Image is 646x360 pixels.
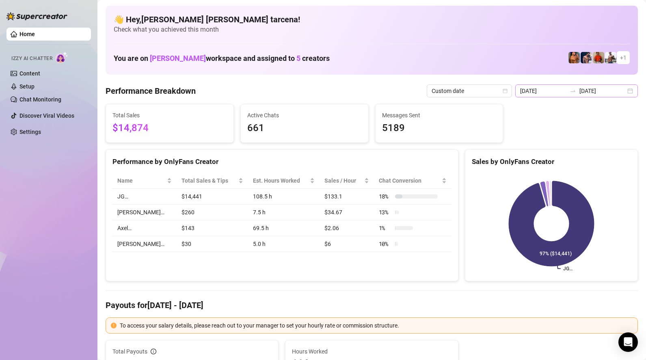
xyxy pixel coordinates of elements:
[248,236,320,252] td: 5.0 h
[112,121,227,136] span: $14,874
[120,321,633,330] div: To access your salary details, please reach out to your manager to set your hourly rate or commis...
[19,96,61,103] a: Chat Monitoring
[382,121,497,136] span: 5189
[177,220,248,236] td: $143
[618,332,638,352] div: Open Intercom Messenger
[114,25,630,34] span: Check what you achieved this month
[177,189,248,205] td: $14,441
[379,208,392,217] span: 13 %
[248,189,320,205] td: 108.5 h
[605,52,616,63] img: JUSTIN
[112,173,177,189] th: Name
[320,205,374,220] td: $34.67
[106,85,196,97] h4: Performance Breakdown
[324,176,362,185] span: Sales / Hour
[379,176,440,185] span: Chat Conversion
[620,53,627,62] span: + 1
[19,112,74,119] a: Discover Viral Videos
[248,205,320,220] td: 7.5 h
[320,220,374,236] td: $2.06
[150,54,206,63] span: [PERSON_NAME]
[472,156,631,167] div: Sales by OnlyFans Creator
[177,205,248,220] td: $260
[579,86,626,95] input: End date
[111,323,117,328] span: exclamation-circle
[6,12,67,20] img: logo-BBDzfeDw.svg
[112,236,177,252] td: [PERSON_NAME]…
[296,54,300,63] span: 5
[593,52,604,63] img: Justin
[112,220,177,236] td: Axel…
[382,111,497,120] span: Messages Sent
[563,266,573,272] text: JG…
[379,239,392,248] span: 10 %
[570,88,576,94] span: to
[581,52,592,63] img: Axel
[112,347,147,356] span: Total Payouts
[379,224,392,233] span: 1 %
[248,220,320,236] td: 69.5 h
[379,192,392,201] span: 18 %
[177,236,248,252] td: $30
[117,176,165,185] span: Name
[19,70,40,77] a: Content
[181,176,236,185] span: Total Sales & Tips
[568,52,580,63] img: JG
[106,300,638,311] h4: Payouts for [DATE] - [DATE]
[503,88,508,93] span: calendar
[112,205,177,220] td: [PERSON_NAME]…
[19,83,35,90] a: Setup
[320,189,374,205] td: $133.1
[112,156,452,167] div: Performance by OnlyFans Creator
[114,54,330,63] h1: You are on workspace and assigned to creators
[177,173,248,189] th: Total Sales & Tips
[56,52,68,63] img: AI Chatter
[570,88,576,94] span: swap-right
[292,347,451,356] span: Hours Worked
[247,111,362,120] span: Active Chats
[112,111,227,120] span: Total Sales
[432,85,507,97] span: Custom date
[11,55,52,63] span: Izzy AI Chatter
[320,236,374,252] td: $6
[114,14,630,25] h4: 👋 Hey, [PERSON_NAME] [PERSON_NAME] tarcena !
[253,176,308,185] div: Est. Hours Worked
[19,31,35,37] a: Home
[247,121,362,136] span: 661
[112,189,177,205] td: JG…
[374,173,452,189] th: Chat Conversion
[19,129,41,135] a: Settings
[520,86,566,95] input: Start date
[151,349,156,354] span: info-circle
[320,173,374,189] th: Sales / Hour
